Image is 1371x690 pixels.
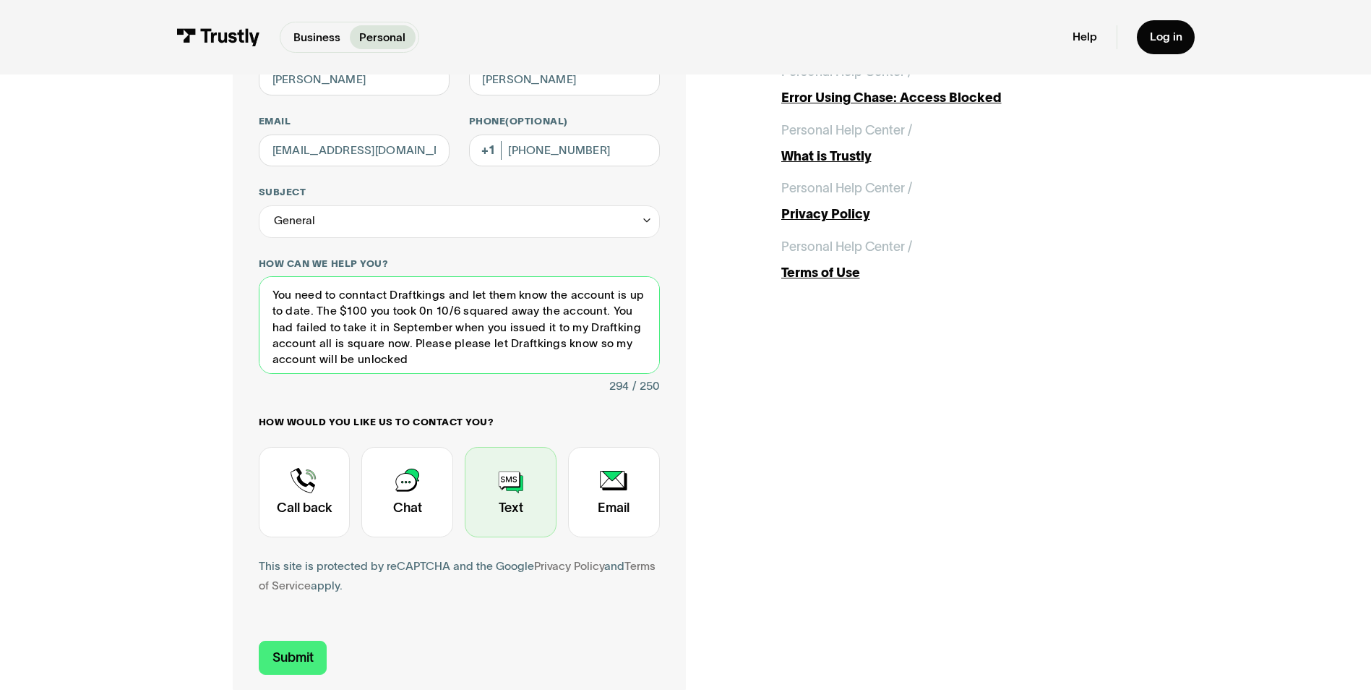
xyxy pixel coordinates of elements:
label: Phone [469,115,660,128]
a: Terms of Service [259,560,656,592]
label: Email [259,115,450,128]
div: General [259,205,660,238]
label: How would you like us to contact you? [259,416,660,429]
div: Personal Help Center / [781,179,912,198]
p: Business [293,29,340,46]
label: Subject [259,186,660,199]
div: Personal Help Center / [781,237,912,257]
input: alex@mail.com [259,135,450,167]
a: Personal [350,25,416,48]
input: Alex [259,63,450,95]
a: Personal Help Center /Terms of Use [781,237,1139,283]
div: What is Trustly [781,147,1139,166]
label: How can we help you? [259,257,660,271]
a: Privacy Policy [534,560,604,572]
a: Help [1073,30,1097,44]
div: Error Using Chase: Access Blocked [781,88,1139,108]
a: Business [283,25,350,48]
div: / 250 [632,377,660,396]
a: Personal Help Center /Error Using Chase: Access Blocked [781,62,1139,108]
div: This site is protected by reCAPTCHA and the Google and apply. [259,557,660,596]
div: Privacy Policy [781,205,1139,224]
div: 294 [609,377,629,396]
div: Log in [1150,30,1182,44]
div: General [274,211,315,231]
div: Terms of Use [781,263,1139,283]
img: Trustly Logo [176,28,260,46]
p: Personal [359,29,405,46]
div: Personal Help Center / [781,121,912,140]
a: Personal Help Center /What is Trustly [781,121,1139,166]
input: (555) 555-5555 [469,135,660,167]
input: Submit [259,641,327,675]
span: (Optional) [505,116,567,127]
form: Contact Trustly Support [259,43,660,674]
input: Howard [469,63,660,95]
a: Log in [1137,20,1195,54]
a: Personal Help Center /Privacy Policy [781,179,1139,224]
